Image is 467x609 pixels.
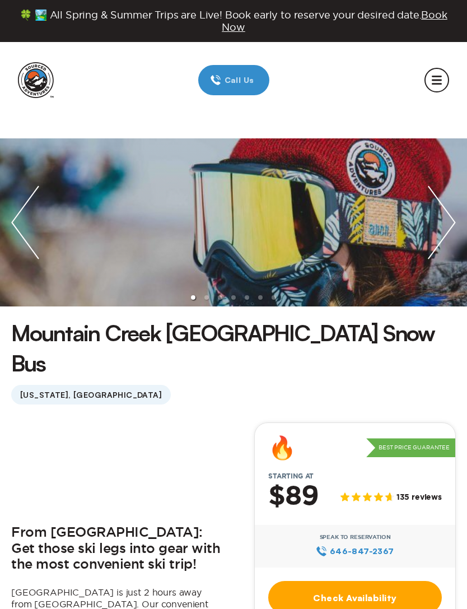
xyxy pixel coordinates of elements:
li: slide item 2 [204,295,209,300]
span: 646‍-847‍-2367 [330,545,394,557]
li: slide item 3 [218,295,222,300]
h2: From [GEOGRAPHIC_DATA]: Get those ski legs into gear with the most convenient ski trip! [11,525,221,573]
p: Best Price Guarantee [366,438,455,457]
div: 🔥 [268,436,296,459]
a: Call Us [198,65,269,95]
h1: Mountain Creek [GEOGRAPHIC_DATA] Snow Bus [11,318,456,378]
span: 🍀 🏞️ All Spring & Summer Trips are Live! Book early to reserve your desired date. [11,9,456,33]
img: next slide / item [417,138,467,306]
button: mobile menu [424,68,449,92]
span: 135 reviews [396,493,442,503]
img: Sourced Adventures company logo [18,62,54,98]
li: slide item 7 [272,295,276,300]
span: Speak to Reservation [320,534,391,541]
li: slide item 1 [191,295,195,300]
span: [US_STATE], [GEOGRAPHIC_DATA] [11,385,171,405]
li: slide item 6 [258,295,263,300]
span: Book Now [222,10,447,32]
li: slide item 5 [245,295,249,300]
span: Starting at [255,472,327,480]
li: slide item 4 [231,295,236,300]
span: Call Us [221,74,258,86]
a: 646‍-847‍-2367 [316,545,394,557]
h2: $89 [268,482,319,512]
